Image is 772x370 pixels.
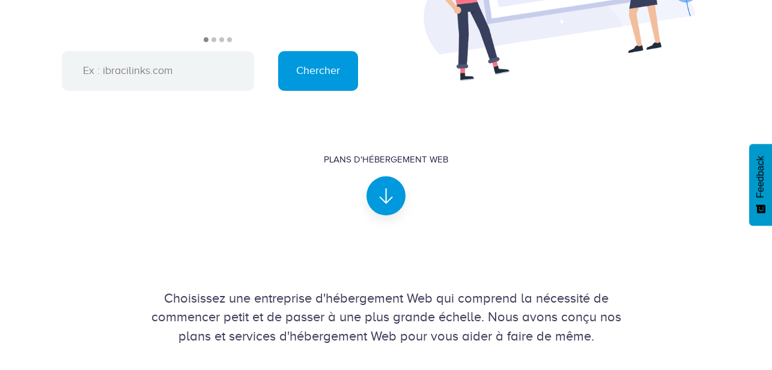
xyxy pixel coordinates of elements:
input: Ex : ibracilinks.com [62,51,254,91]
div: Plans d'hébergement Web [324,153,448,166]
div: Choisissez une entreprise d'hébergement Web qui comprend la nécessité de commencer petit et de pa... [44,289,729,345]
button: Feedback - Afficher l’enquête [749,144,772,226]
a: Plans d'hébergement Web [324,153,448,205]
span: Feedback [755,156,766,198]
iframe: Drift Widget Chat Controller [712,310,758,356]
input: Chercher [278,51,358,91]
